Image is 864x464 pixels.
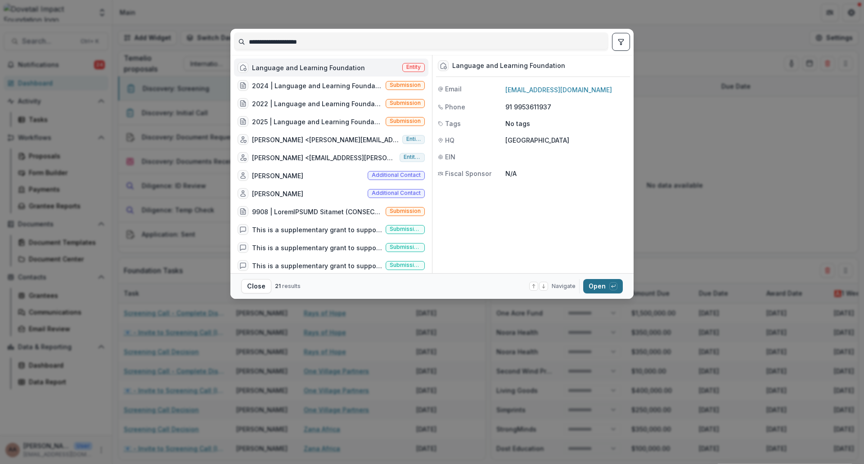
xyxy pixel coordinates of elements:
span: 21 [275,283,281,289]
span: Entity [406,64,421,70]
span: Tags [445,119,461,128]
div: 2022 | Language and Learning Foundation [252,99,382,108]
span: Submission comment [390,244,421,250]
span: Submission [390,100,421,106]
span: Additional contact [372,172,421,178]
p: No tags [505,119,530,128]
span: Submission comment [390,262,421,268]
p: N/A [505,169,628,178]
button: Close [241,279,271,293]
a: [EMAIL_ADDRESS][DOMAIN_NAME] [505,86,612,94]
p: [GEOGRAPHIC_DATA] [505,135,628,145]
span: HQ [445,135,454,145]
div: 9908 | LoremIPSUMD Sitamet (CONSECTETU ADIPI ELITSEDD: Ei te inci utlabo et dolo MA aliqua, en?ad... [252,207,382,216]
div: [PERSON_NAME] <[PERSON_NAME][EMAIL_ADDRESS][PERSON_NAME][DOMAIN_NAME]> [252,135,399,144]
button: toggle filters [612,33,630,51]
div: [PERSON_NAME] [252,171,303,180]
div: This is a supplementary grant to support [PERSON_NAME]'s language translation project. WHMI will ... [252,261,382,270]
span: EIN [445,152,455,162]
p: 91 9953611937 [505,102,628,112]
span: Additional contact [372,190,421,196]
div: [PERSON_NAME] [252,189,303,198]
div: 2025 | Language and Learning Foundation - Renewal [252,117,382,126]
span: Entity user [406,136,421,142]
div: This is a supplementary grant to support [PERSON_NAME]'s language translation project. WHMI will ... [252,243,382,252]
div: [PERSON_NAME] <[EMAIL_ADDRESS][PERSON_NAME][DOMAIN_NAME]> [252,153,396,162]
span: Phone [445,102,465,112]
span: Entity user [404,154,421,160]
span: Email [445,84,462,94]
div: 2024 | Language and Learning Foundation [252,81,382,90]
span: Navigate [552,282,576,290]
span: Submission [390,82,421,88]
button: Open [583,279,623,293]
span: Submission [390,208,421,214]
span: Submission comment [390,226,421,232]
span: results [282,283,301,289]
div: Language and Learning Foundation [452,62,565,70]
div: Language and Learning Foundation [252,63,365,72]
div: This is a supplementary grant to support [PERSON_NAME]'s language translation project. WHMI will ... [252,225,382,234]
span: Fiscal Sponsor [445,169,491,178]
span: Submission [390,118,421,124]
